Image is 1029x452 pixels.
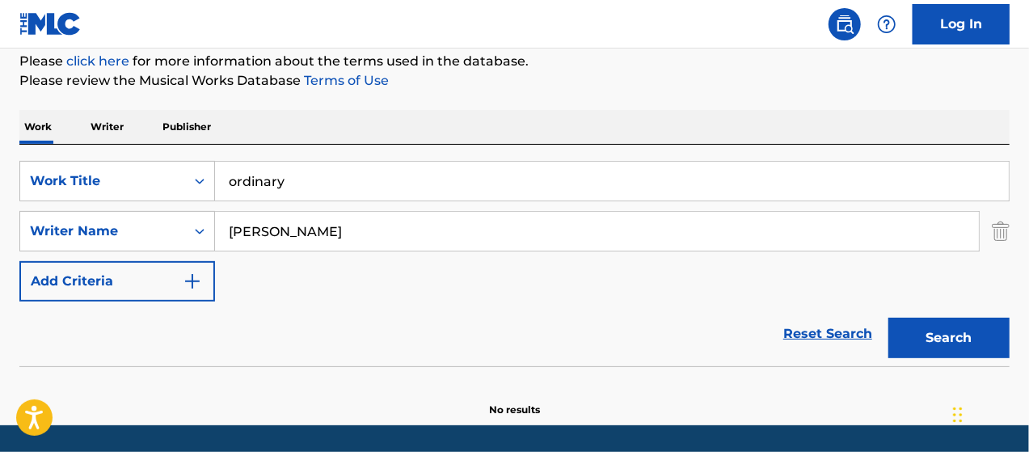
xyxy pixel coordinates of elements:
[19,71,1010,91] p: Please review the Musical Works Database
[913,4,1010,44] a: Log In
[877,15,896,34] img: help
[19,161,1010,366] form: Search Form
[871,8,903,40] div: Help
[19,52,1010,71] p: Please for more information about the terms used in the database.
[19,12,82,36] img: MLC Logo
[183,272,202,291] img: 9d2ae6d4665cec9f34b9.svg
[829,8,861,40] a: Public Search
[888,318,1010,358] button: Search
[301,73,389,88] a: Terms of Use
[953,391,963,439] div: Drag
[992,211,1010,251] img: Delete Criterion
[86,110,129,144] p: Writer
[489,383,540,417] p: No results
[66,53,129,69] a: click here
[30,171,175,191] div: Work Title
[835,15,854,34] img: search
[19,110,57,144] p: Work
[19,261,215,302] button: Add Criteria
[158,110,216,144] p: Publisher
[775,316,880,352] a: Reset Search
[948,374,1029,452] iframe: Chat Widget
[30,222,175,241] div: Writer Name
